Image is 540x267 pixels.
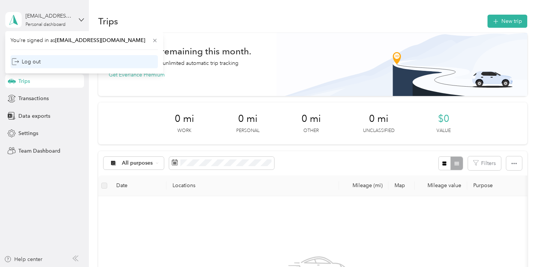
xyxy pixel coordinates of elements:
[369,113,388,125] span: 0 mi
[436,127,451,134] p: Value
[363,127,394,134] p: Unclassified
[18,77,30,85] span: Trips
[18,112,50,120] span: Data exports
[122,160,153,166] span: All purposes
[175,113,194,125] span: 0 mi
[303,127,319,134] p: Other
[498,225,540,267] iframe: Everlance-gr Chat Button Frame
[109,47,251,55] h1: 30 free trips remaining this month.
[166,175,339,196] th: Locations
[110,175,166,196] th: Date
[301,113,321,125] span: 0 mi
[339,175,388,196] th: Mileage (mi)
[4,255,42,263] button: Help center
[468,156,501,170] button: Filters
[98,17,118,25] h1: Trips
[10,36,158,44] span: You’re signed in as
[25,22,66,27] div: Personal dashboard
[236,127,259,134] p: Personal
[388,175,415,196] th: Map
[18,129,38,137] span: Settings
[238,113,258,125] span: 0 mi
[109,59,238,67] p: Never miss a mile with unlimited automatic trip tracking
[55,37,145,43] span: [EMAIL_ADDRESS][DOMAIN_NAME]
[415,175,467,196] th: Mileage value
[109,71,165,79] button: Get Everlance Premium
[18,147,60,155] span: Team Dashboard
[177,127,191,134] p: Work
[487,15,527,28] button: New trip
[438,113,449,125] span: $0
[18,94,49,102] span: Transactions
[25,12,72,20] div: [EMAIL_ADDRESS][DOMAIN_NAME]
[276,33,527,96] img: Banner
[12,58,40,66] div: Log out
